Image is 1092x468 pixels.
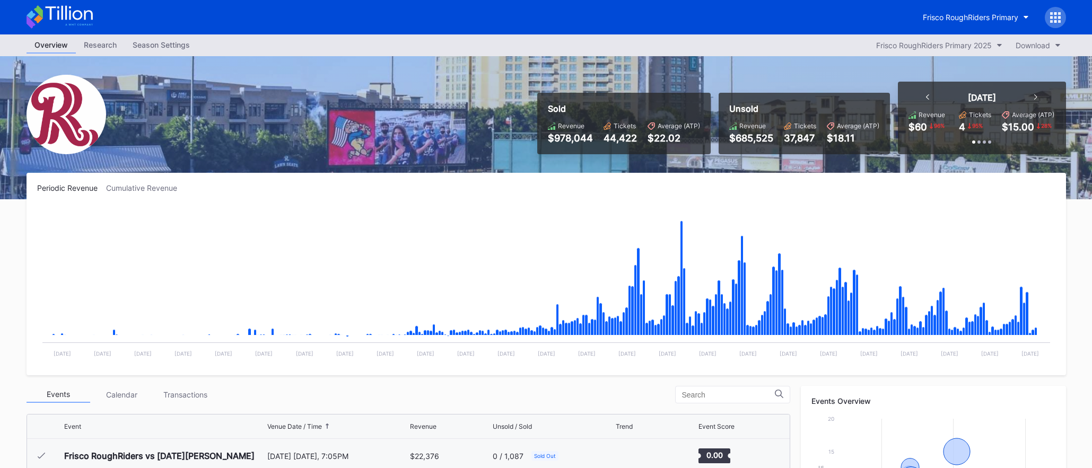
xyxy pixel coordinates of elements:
button: Frisco RoughRiders Primary 2025 [871,38,1008,52]
div: 44,422 [604,133,637,144]
svg: Chart title [37,206,1055,365]
img: Frisco_RoughRiders_Primary.png [27,75,106,154]
div: Events [27,386,90,403]
div: Trend [616,422,633,430]
div: Average (ATP) [1012,111,1054,119]
div: Unsold [729,103,879,114]
text: [DATE] [739,350,756,357]
text: [DATE] [94,350,111,357]
text: [DATE] [215,350,232,357]
div: Tickets [969,111,991,119]
div: [DATE] [968,92,996,103]
div: 0 / 1,087 [493,452,523,461]
div: Event [64,422,81,430]
text: 0.00 [706,451,723,460]
div: Transactions [154,386,217,403]
div: Frisco RoughRiders Primary [923,13,1018,22]
div: Download [1016,41,1050,50]
div: 96 % [933,121,946,130]
input: Search [682,391,775,399]
text: [DATE] [1021,350,1038,357]
div: Unsold / Sold [493,422,532,430]
text: [DATE] [134,350,152,357]
text: [DATE] [416,350,434,357]
text: [DATE] [860,350,877,357]
text: [DATE] [940,350,958,357]
text: [DATE] [618,350,635,357]
text: [DATE] [174,350,192,357]
div: Revenue [739,122,766,130]
div: Calendar [90,386,154,403]
button: Frisco RoughRiders Primary [915,7,1037,27]
div: Season Settings [125,37,198,52]
text: [DATE] [54,350,71,357]
text: [DATE] [537,350,555,357]
div: 4 [959,121,965,133]
text: 20 [828,416,834,422]
div: Tickets [794,122,816,130]
div: Venue Date / Time [267,422,322,430]
div: $685,525 [729,133,773,144]
div: 37,847 [784,133,816,144]
div: Sold Out [531,451,558,461]
text: [DATE] [376,350,394,357]
a: Overview [27,37,76,54]
div: Sold [548,103,700,114]
text: [DATE] [457,350,474,357]
div: Revenue [919,111,945,119]
text: [DATE] [819,350,837,357]
text: [DATE] [578,350,595,357]
div: Event Score [698,422,735,430]
text: [DATE] [779,350,797,357]
div: Tickets [614,122,636,130]
text: [DATE] [658,350,676,357]
div: $22,376 [410,452,439,461]
div: Revenue [410,422,436,430]
div: Revenue [558,122,584,130]
div: Average (ATP) [837,122,879,130]
text: 15 [828,448,834,455]
div: $978,044 [548,133,593,144]
div: $15.00 [1002,121,1034,133]
div: 95 % [971,121,984,130]
text: [DATE] [981,350,998,357]
text: [DATE] [255,350,273,357]
a: Season Settings [125,37,198,54]
div: Research [76,37,125,52]
div: Periodic Revenue [37,183,106,192]
button: Download [1010,38,1066,52]
div: $18.11 [827,133,879,144]
div: $60 [908,121,927,133]
text: [DATE] [336,350,353,357]
text: [DATE] [900,350,918,357]
text: [DATE] [497,350,514,357]
div: Cumulative Revenue [106,183,186,192]
text: [DATE] [698,350,716,357]
a: Research [76,37,125,54]
div: 28 % [1040,121,1053,130]
div: Frisco RoughRiders vs [DATE][PERSON_NAME] [64,451,255,461]
div: [DATE] [DATE], 7:05PM [267,452,408,461]
div: $22.02 [648,133,700,144]
div: Average (ATP) [658,122,700,130]
div: Events Overview [811,396,1055,405]
div: Frisco RoughRiders Primary 2025 [876,41,992,50]
text: [DATE] [295,350,313,357]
